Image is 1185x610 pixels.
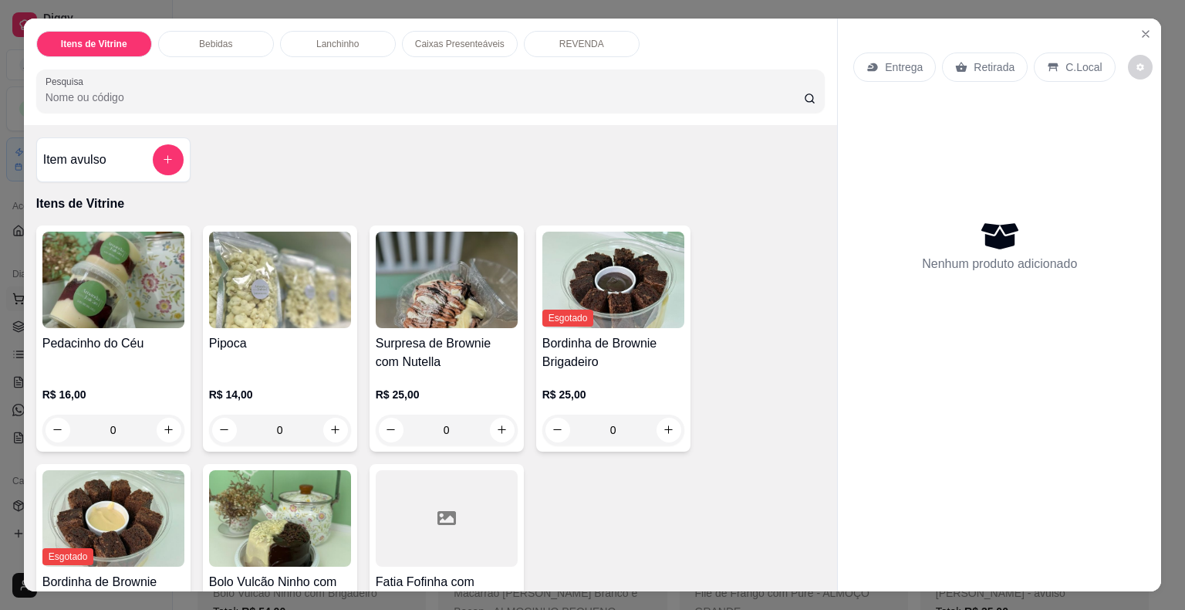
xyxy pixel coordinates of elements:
[157,418,181,442] button: increase-product-quantity
[1065,59,1102,75] p: C.Local
[43,151,106,169] h4: Item avulso
[42,387,184,402] p: R$ 16,00
[885,59,923,75] p: Entrega
[42,573,184,610] h4: Bordinha de Brownie Ninho
[42,470,184,567] img: product-image
[42,232,184,328] img: product-image
[209,232,351,328] img: product-image
[199,38,232,50] p: Bebidas
[542,310,594,327] span: Esgotado
[36,195,825,213] p: Itens de Vitrine
[46,418,70,442] button: decrease-product-quantity
[209,470,351,567] img: product-image
[46,75,89,88] label: Pesquisa
[209,387,351,402] p: R$ 14,00
[542,387,684,402] p: R$ 25,00
[376,387,518,402] p: R$ 25,00
[1128,55,1153,80] button: decrease-product-quantity
[415,38,505,50] p: Caixas Presenteáveis
[974,59,1015,75] p: Retirada
[209,573,351,610] h4: Bolo Vulcão Ninho com Brigadeiro
[212,418,237,442] button: decrease-product-quantity
[61,38,127,50] p: Itens de Vitrine
[153,144,184,175] button: add-separate-item
[657,418,681,442] button: increase-product-quantity
[542,334,684,371] h4: Bordinha de Brownie Brigadeiro
[1133,22,1158,46] button: Close
[42,334,184,353] h4: Pedacinho do Céu
[42,548,94,565] span: Esgotado
[316,38,359,50] p: Lanchinho
[323,418,348,442] button: increase-product-quantity
[542,232,684,328] img: product-image
[559,38,604,50] p: REVENDA
[46,90,804,105] input: Pesquisa
[376,232,518,328] img: product-image
[209,334,351,353] h4: Pipoca
[376,573,518,610] h4: Fatia Fofinha com Cobertura de Chocolate
[545,418,570,442] button: decrease-product-quantity
[922,255,1077,273] p: Nenhum produto adicionado
[376,334,518,371] h4: Surpresa de Brownie com Nutella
